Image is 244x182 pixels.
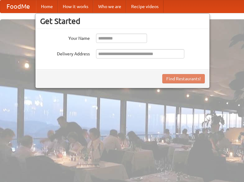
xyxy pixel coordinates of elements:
[40,34,90,41] label: Your Name
[58,0,93,13] a: How it works
[93,0,126,13] a: Who we are
[40,49,90,57] label: Delivery Address
[162,74,205,83] button: Find Restaurants!
[40,16,205,26] h3: Get Started
[36,0,58,13] a: Home
[126,0,163,13] a: Recipe videos
[0,0,36,13] a: FoodMe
